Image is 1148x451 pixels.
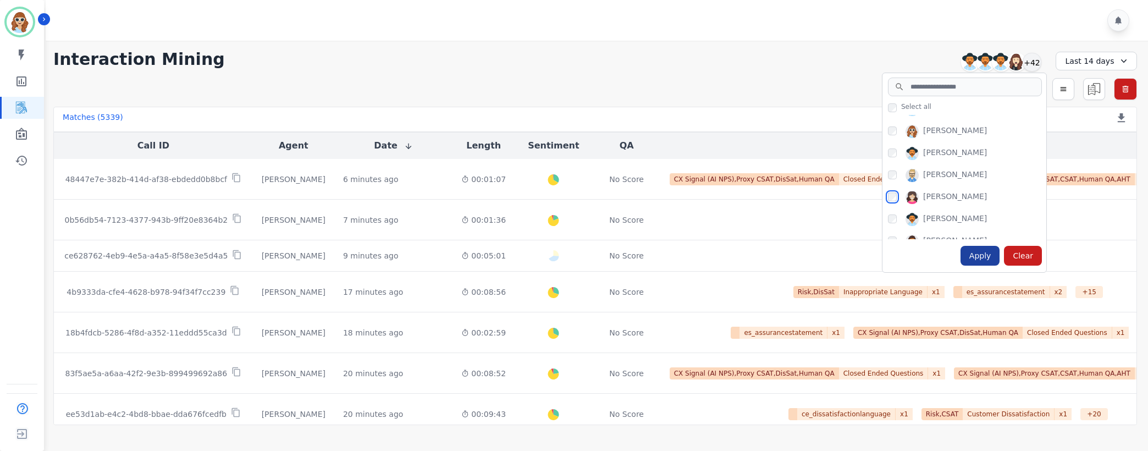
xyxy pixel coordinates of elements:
[65,327,227,338] p: 18b4fdcb-5286-4f8d-a352-11eddd55ca3d
[609,409,644,420] div: No Score
[461,250,506,261] div: 00:05:01
[461,409,506,420] div: 00:09:43
[461,327,506,338] div: 00:02:59
[461,287,506,298] div: 00:08:56
[609,174,644,185] div: No Score
[827,327,845,339] span: x 1
[921,408,963,420] span: Risk,CSAT
[343,409,403,420] div: 20 minutes ago
[63,112,123,127] div: Matches ( 5339 )
[1004,246,1042,266] div: Clear
[343,368,403,379] div: 20 minutes ago
[901,102,931,111] span: Select all
[279,139,308,152] button: Agent
[53,50,225,69] h1: Interaction Mining
[896,408,913,420] span: x 1
[961,246,1000,266] div: Apply
[923,125,987,138] div: [PERSON_NAME]
[137,139,169,152] button: Call ID
[923,235,987,248] div: [PERSON_NAME]
[1023,327,1112,339] span: Closed Ended Questions
[963,408,1055,420] span: Customer Dissatisfaction
[65,174,227,185] p: 48447e7e-382b-414d-af38-ebdedd0b8bcf
[620,139,634,152] button: QA
[343,174,399,185] div: 6 minutes ago
[853,327,1023,339] span: CX Signal (AI NPS),Proxy CSAT,DisSat,Human QA
[65,215,228,226] p: 0b56db54-7123-4377-943b-9ff20e8364b2
[461,368,506,379] div: 00:08:52
[609,327,644,338] div: No Score
[461,174,506,185] div: 00:01:07
[670,367,839,380] span: CX Signal (AI NPS),Proxy CSAT,DisSat,Human QA
[609,287,644,298] div: No Score
[1075,286,1103,298] div: + 15
[7,9,33,35] img: Bordered avatar
[923,147,987,160] div: [PERSON_NAME]
[343,327,403,338] div: 18 minutes ago
[839,173,929,185] span: Closed Ended Questions
[928,286,945,298] span: x 1
[1112,327,1129,339] span: x 1
[528,139,579,152] button: Sentiment
[461,215,506,226] div: 00:01:36
[466,139,501,152] button: Length
[793,286,839,298] span: Risk,DisSat
[1055,408,1072,420] span: x 1
[67,287,225,298] p: 4b9333da-cfe4-4628-b978-94f34f7cc239
[262,250,325,261] div: [PERSON_NAME]
[928,367,945,380] span: x 1
[739,327,827,339] span: es_assurancestatement
[670,173,839,185] span: CX Signal (AI NPS),Proxy CSAT,DisSat,Human QA
[65,368,227,379] p: 83f5ae5a-a6aa-42f2-9e3b-899499692a86
[1080,408,1108,420] div: + 20
[66,409,227,420] p: ee53d1ab-e4c2-4bd8-bbae-dda676fcedfb
[262,409,325,420] div: [PERSON_NAME]
[262,287,325,298] div: [PERSON_NAME]
[343,287,403,298] div: 17 minutes ago
[1050,286,1067,298] span: x 2
[343,250,399,261] div: 9 minutes ago
[839,286,928,298] span: Inappropriate Language
[1023,53,1041,71] div: +42
[923,213,987,226] div: [PERSON_NAME]
[609,368,644,379] div: No Score
[374,139,413,152] button: Date
[1056,52,1137,70] div: Last 14 days
[609,215,644,226] div: No Score
[609,250,644,261] div: No Score
[64,250,228,261] p: ce628762-4eb9-4e5a-a4a5-8f58e3e5d4a5
[262,327,325,338] div: [PERSON_NAME]
[839,367,929,380] span: Closed Ended Questions
[262,215,325,226] div: [PERSON_NAME]
[262,174,325,185] div: [PERSON_NAME]
[954,367,1135,380] span: CX Signal (AI NPS),Proxy CSAT,CSAT,Human QA,AHT
[923,169,987,182] div: [PERSON_NAME]
[797,408,896,420] span: ce_dissatisfactionlanguage
[962,286,1050,298] span: es_assurancestatement
[262,368,325,379] div: [PERSON_NAME]
[343,215,399,226] div: 7 minutes ago
[923,191,987,204] div: [PERSON_NAME]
